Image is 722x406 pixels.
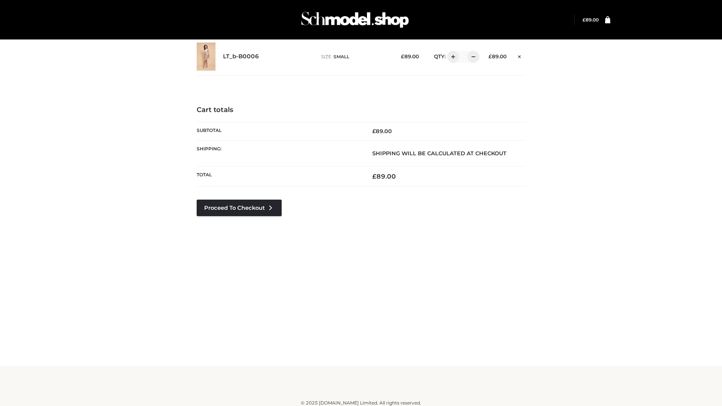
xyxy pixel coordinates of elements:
[372,128,392,135] bdi: 89.00
[514,51,525,61] a: Remove this item
[197,122,361,140] th: Subtotal
[299,5,411,35] img: Schmodel Admin 964
[321,53,389,60] p: size :
[426,51,477,63] div: QTY:
[582,17,585,23] span: £
[488,53,507,59] bdi: 89.00
[372,173,396,180] bdi: 89.00
[488,53,492,59] span: £
[223,53,259,60] a: LT_b-B0006
[334,54,349,59] span: SMALL
[197,106,525,114] h4: Cart totals
[401,53,419,59] bdi: 89.00
[197,42,215,71] img: LT_b-B0006 - SMALL
[401,53,404,59] span: £
[372,128,376,135] span: £
[197,140,361,166] th: Shipping:
[197,167,361,186] th: Total
[372,150,507,157] strong: Shipping will be calculated at checkout
[582,17,599,23] bdi: 89.00
[372,173,376,180] span: £
[197,200,282,216] a: Proceed to Checkout
[582,17,599,23] a: £89.00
